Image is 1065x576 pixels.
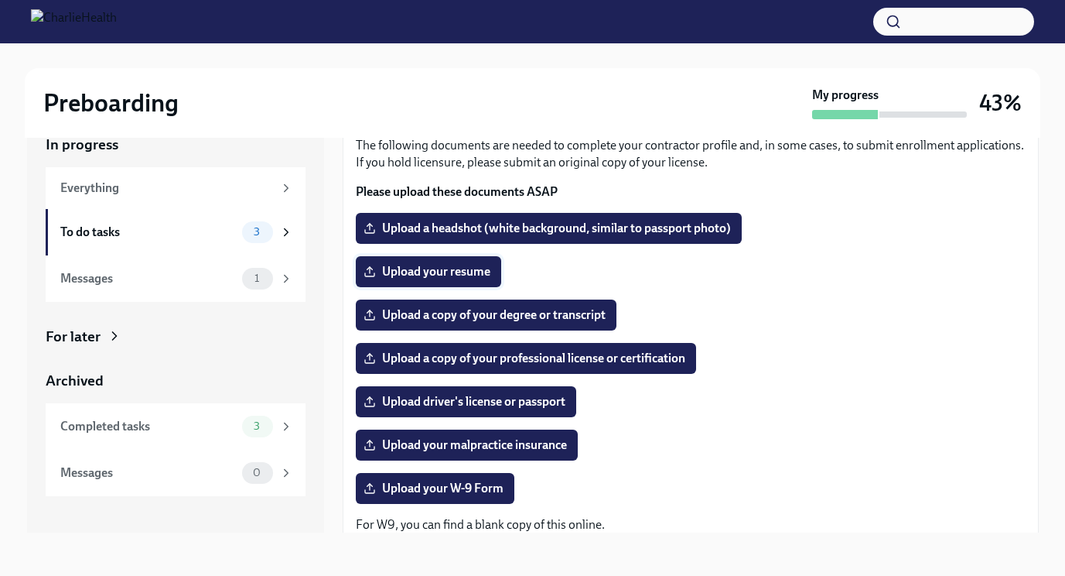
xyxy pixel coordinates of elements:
[245,273,268,284] span: 1
[244,420,269,432] span: 3
[46,209,306,255] a: To do tasks3
[356,256,501,287] label: Upload your resume
[367,264,490,279] span: Upload your resume
[46,371,306,391] a: Archived
[356,184,558,199] strong: Please upload these documents ASAP
[356,516,1026,533] p: For W9, you can find a blank copy of this online.
[356,343,696,374] label: Upload a copy of your professional license or certification
[43,87,179,118] h2: Preboarding
[46,135,306,155] a: In progress
[60,270,236,287] div: Messages
[356,137,1026,171] p: The following documents are needed to complete your contractor profile and, in some cases, to sub...
[46,403,306,450] a: Completed tasks3
[31,9,117,34] img: CharlieHealth
[356,430,578,461] label: Upload your malpractice insurance
[244,226,269,238] span: 3
[60,180,273,197] div: Everything
[356,473,514,504] label: Upload your W-9 Form
[812,87,879,104] strong: My progress
[46,255,306,302] a: Messages1
[46,327,101,347] div: For later
[367,221,731,236] span: Upload a headshot (white background, similar to passport photo)
[244,467,270,478] span: 0
[46,327,306,347] a: For later
[60,418,236,435] div: Completed tasks
[367,437,567,453] span: Upload your malpractice insurance
[367,394,565,410] span: Upload driver's license or passport
[46,167,306,209] a: Everything
[367,351,685,366] span: Upload a copy of your professional license or certification
[356,386,576,417] label: Upload driver's license or passport
[367,307,606,323] span: Upload a copy of your degree or transcript
[46,450,306,496] a: Messages0
[356,213,742,244] label: Upload a headshot (white background, similar to passport photo)
[979,89,1022,117] h3: 43%
[60,224,236,241] div: To do tasks
[356,300,616,331] label: Upload a copy of your degree or transcript
[60,465,236,482] div: Messages
[367,481,503,496] span: Upload your W-9 Form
